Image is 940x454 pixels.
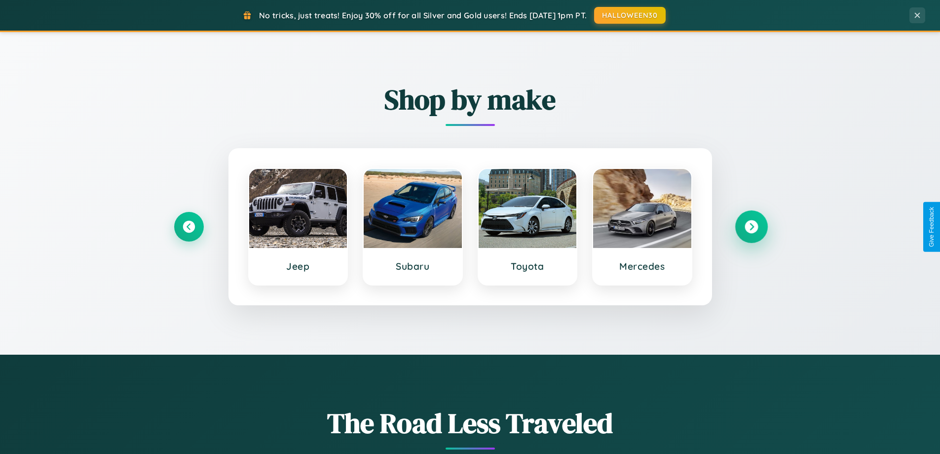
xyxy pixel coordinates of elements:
div: Give Feedback [928,207,935,247]
h2: Shop by make [174,81,766,119]
h3: Subaru [374,260,452,272]
span: No tricks, just treats! Enjoy 30% off for all Silver and Gold users! Ends [DATE] 1pm PT. [259,10,587,20]
h1: The Road Less Traveled [174,404,766,442]
h3: Jeep [259,260,338,272]
h3: Toyota [489,260,567,272]
h3: Mercedes [603,260,681,272]
button: HALLOWEEN30 [594,7,666,24]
